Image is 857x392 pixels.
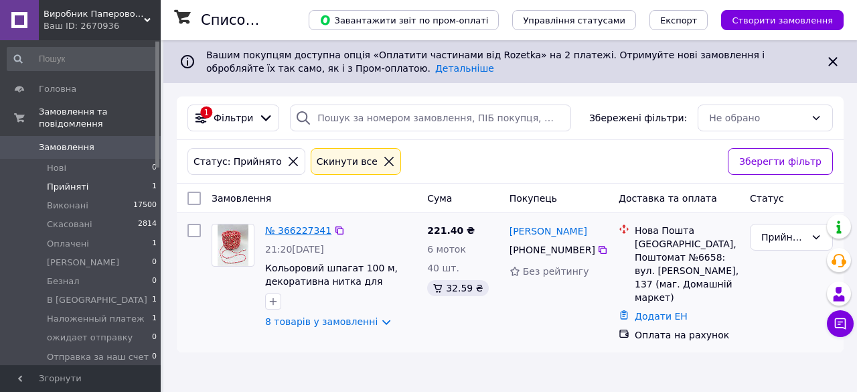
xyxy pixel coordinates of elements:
h1: Список замовлень [201,12,337,28]
span: 40 шт. [427,263,459,273]
button: Управління статусами [512,10,636,30]
span: 1 [152,238,157,250]
span: 221.40 ₴ [427,225,475,236]
span: Без рейтингу [523,266,589,277]
button: Створити замовлення [721,10,844,30]
span: Завантажити звіт по пром-оплаті [319,14,488,26]
a: Детальніше [435,63,494,74]
span: Доставка та оплата [619,193,717,204]
a: Кольоровий шпагат 100 м, декоративна нитка для упаковки, червоний з білим [265,263,402,300]
span: Створити замовлення [732,15,833,25]
span: 6 моток [427,244,466,255]
span: Замовлення [39,141,94,153]
span: Скасовані [47,218,92,231]
span: 0 [152,351,157,363]
span: Головна [39,83,76,95]
a: Додати ЕН [635,311,688,322]
button: Зберегти фільтр [728,148,833,175]
span: 0 [152,257,157,269]
span: 1 [152,181,157,193]
button: Завантажити звіт по пром-оплаті [309,10,499,30]
span: Безнал [47,275,80,287]
a: [PERSON_NAME] [510,224,587,238]
div: Статус: Прийнято [191,154,285,169]
span: 2814 [138,218,157,231]
span: Покупець [510,193,557,204]
div: Не обрано [709,111,805,125]
span: Наложенный платеж [47,313,145,325]
button: Чат з покупцем [827,310,854,337]
a: Фото товару [212,224,254,267]
span: Отправка за наш счет [47,351,149,363]
span: В [GEOGRAPHIC_DATA] [47,294,147,306]
input: Пошук за номером замовлення, ПІБ покупця, номером телефону, Email, номером накладної [290,105,571,131]
span: Експорт [660,15,698,25]
span: 0 [152,162,157,174]
span: ожидает отправку [47,332,133,344]
span: Cума [427,193,452,204]
span: Фільтри [214,111,253,125]
button: Експорт [649,10,708,30]
span: Оплачені [47,238,89,250]
div: Cкинути все [314,154,380,169]
span: Вашим покупцям доступна опція «Оплатити частинами від Rozetka» на 2 платежі. Отримуйте нові замов... [206,50,765,74]
span: [PERSON_NAME] [47,257,119,269]
div: Оплата на рахунок [635,328,739,342]
span: 1 [152,294,157,306]
span: Виконані [47,200,88,212]
span: 1 [152,313,157,325]
span: [PHONE_NUMBER] [510,245,595,255]
span: 0 [152,332,157,344]
img: Фото товару [218,224,249,266]
span: Збережені фільтри: [589,111,687,125]
span: 0 [152,275,157,287]
div: 32.59 ₴ [427,280,488,296]
div: [GEOGRAPHIC_DATA], Поштомат №6658: вул. [PERSON_NAME], 137 (маг. Домашній маркет) [635,237,739,304]
span: 21:20[DATE] [265,244,324,255]
span: Прийняті [47,181,88,193]
span: Зберегти фільтр [739,154,822,169]
a: 8 товарів у замовленні [265,316,378,327]
span: Нові [47,162,66,174]
span: Виробник Паперової Стружки [44,8,144,20]
span: 17500 [133,200,157,212]
a: № 366227341 [265,225,331,236]
span: Замовлення [212,193,271,204]
span: Статус [750,193,784,204]
a: Створити замовлення [708,14,844,25]
div: Прийнято [761,230,805,245]
input: Пошук [7,47,158,71]
div: Нова Пошта [635,224,739,237]
div: Ваш ID: 2670936 [44,20,161,32]
span: Замовлення та повідомлення [39,106,161,130]
span: Управління статусами [523,15,625,25]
